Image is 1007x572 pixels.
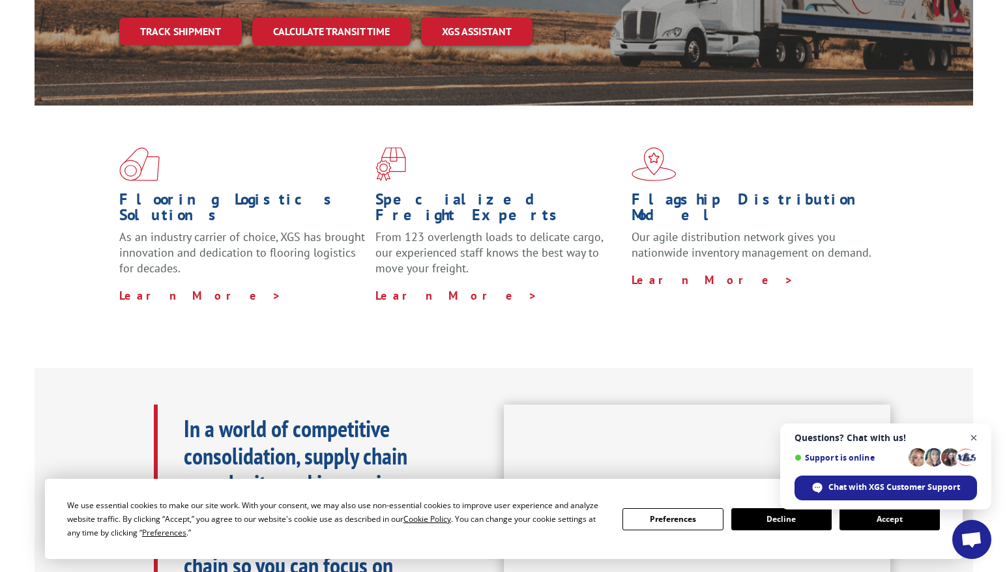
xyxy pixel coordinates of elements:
span: Chat with XGS Customer Support [828,481,960,493]
button: Accept [839,508,940,530]
span: Questions? Chat with us! [795,433,977,443]
div: Open chat [952,520,991,559]
a: Learn More > [632,272,794,287]
div: Cookie Consent Prompt [45,479,963,559]
a: Learn More > [375,288,538,303]
a: Calculate transit time [252,18,411,46]
button: Decline [731,508,832,530]
span: Preferences [142,527,186,538]
span: Cookie Policy [403,513,451,524]
h1: Flooring Logistics Solutions [119,192,366,229]
span: As an industry carrier of choice, XGS has brought innovation and dedication to flooring logistics... [119,229,365,276]
h1: Flagship Distribution Model [632,192,878,229]
p: From 123 overlength loads to delicate cargo, our experienced staff knows the best way to move you... [375,229,622,287]
a: XGS ASSISTANT [421,18,533,46]
span: Our agile distribution network gives you nationwide inventory management on demand. [632,229,871,260]
a: Track shipment [119,18,242,45]
span: Close chat [966,430,982,446]
img: xgs-icon-flagship-distribution-model-red [632,147,677,181]
img: xgs-icon-total-supply-chain-intelligence-red [119,147,160,181]
a: Learn More > [119,288,282,303]
span: Support is online [795,453,904,463]
div: We use essential cookies to make our site work. With your consent, we may also use non-essential ... [67,498,607,539]
h1: Specialized Freight Experts [375,192,622,229]
img: xgs-icon-focused-on-flooring-red [375,147,406,181]
div: Chat with XGS Customer Support [795,476,977,500]
button: Preferences [622,508,723,530]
